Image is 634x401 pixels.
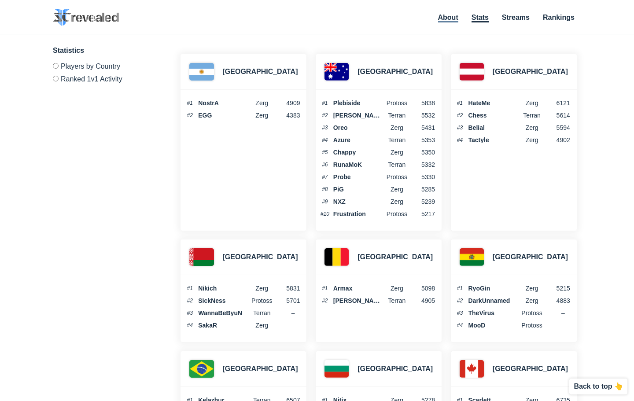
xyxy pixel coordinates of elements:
[545,125,570,131] span: 5594
[519,310,545,316] span: Protoss
[198,285,249,291] span: Nikich
[493,364,568,374] h3: [GEOGRAPHIC_DATA]
[320,113,330,118] span: #2
[275,285,300,291] span: 5831
[198,298,249,304] span: SickNess
[333,149,384,155] span: Chappy
[249,285,275,291] span: Zerg
[333,174,384,180] span: Probe
[333,112,384,118] span: [PERSON_NAME]
[468,285,520,291] span: RyoGin
[384,186,409,192] span: Zerg
[333,285,384,291] span: Armax
[545,285,570,291] span: 5215
[185,286,195,291] span: #1
[333,125,384,131] span: Oreo
[384,162,409,168] span: Terran
[320,150,330,155] span: #5
[561,309,565,316] span: –
[185,323,195,328] span: #4
[223,66,298,77] h3: [GEOGRAPHIC_DATA]
[249,298,275,304] span: Protoss
[409,211,435,217] span: 5217
[384,137,409,143] span: Terran
[320,211,330,217] span: #10
[320,187,330,192] span: #8
[409,100,435,106] span: 5838
[333,298,384,304] span: [PERSON_NAME]
[384,100,409,106] span: Protoss
[53,63,158,72] label: Players by Country
[409,285,435,291] span: 5098
[409,125,435,131] span: 5431
[468,125,520,131] span: Belial
[384,211,409,217] span: Protoss
[545,298,570,304] span: 4883
[291,309,295,316] span: –
[53,76,59,81] input: Ranked 1v1 Activity
[545,112,570,118] span: 5614
[384,174,409,180] span: Protoss
[185,113,195,118] span: #2
[409,199,435,205] span: 5239
[468,298,520,304] span: DarkUnnamed
[53,45,158,56] h3: Statistics
[519,112,545,118] span: Terran
[438,14,458,22] a: About
[493,66,568,77] h3: [GEOGRAPHIC_DATA]
[198,310,249,316] span: WannaBeByuN
[468,112,520,118] span: Chess
[358,364,433,374] h3: [GEOGRAPHIC_DATA]
[358,66,433,77] h3: [GEOGRAPHIC_DATA]
[409,174,435,180] span: 5330
[333,100,384,106] span: Plebiside
[320,174,330,180] span: #7
[468,322,520,328] span: MooD
[384,125,409,131] span: Zerg
[198,112,249,118] span: EGG
[275,100,300,106] span: 4909
[384,298,409,304] span: Terran
[409,162,435,168] span: 5332
[185,100,195,106] span: #1
[409,186,435,192] span: 5285
[543,14,575,21] a: Rankings
[455,298,465,303] span: #2
[493,252,568,262] h3: [GEOGRAPHIC_DATA]
[468,310,520,316] span: TheVirus
[53,9,119,26] img: SC2 Revealed
[455,310,465,316] span: #3
[519,125,545,131] span: Zerg
[320,125,330,130] span: #3
[333,162,384,168] span: RunaMoK
[333,186,384,192] span: PiG
[384,285,409,291] span: Zerg
[455,125,465,130] span: #3
[320,100,330,106] span: #1
[223,364,298,374] h3: [GEOGRAPHIC_DATA]
[198,100,249,106] span: NostrA
[468,100,520,106] span: HateMe
[320,162,330,167] span: #6
[409,137,435,143] span: 5353
[53,63,59,69] input: Players by Country
[384,199,409,205] span: Zerg
[275,298,300,304] span: 5701
[455,286,465,291] span: #1
[249,100,275,106] span: Zerg
[275,112,300,118] span: 4383
[574,383,623,390] p: Back to top 👆
[384,149,409,155] span: Zerg
[519,322,545,328] span: Protoss
[53,72,158,83] label: Ranked 1v1 Activity
[455,137,465,143] span: #4
[519,298,545,304] span: Zerg
[333,211,384,217] span: Frustration
[472,14,489,22] a: Stats
[249,112,275,118] span: Zerg
[519,100,545,106] span: Zerg
[545,137,570,143] span: 4902
[320,137,330,143] span: #4
[320,199,330,204] span: #9
[468,137,520,143] span: Tactyle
